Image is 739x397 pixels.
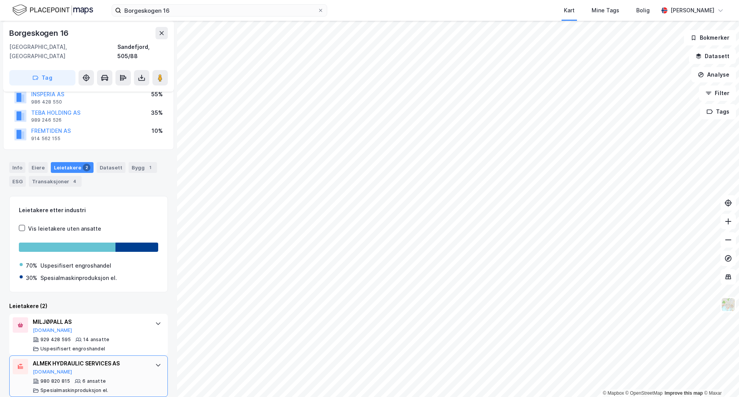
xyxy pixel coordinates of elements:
button: Tags [700,104,736,119]
div: ALMEK HYDRAULIC SERVICES AS [33,359,147,368]
div: 2 [83,164,90,171]
div: Kart [564,6,575,15]
div: 4 [71,178,79,185]
div: 70% [26,261,37,270]
div: 10% [152,126,163,136]
div: Mine Tags [592,6,619,15]
div: 929 428 595 [40,337,71,343]
img: Z [721,297,736,312]
div: MILJØPALL AS [33,317,147,327]
input: Søk på adresse, matrikkel, gårdeiere, leietakere eller personer [121,5,318,16]
div: Leietakere etter industri [19,206,158,215]
div: 986 428 550 [31,99,62,105]
button: Tag [9,70,75,85]
div: 35% [151,108,163,117]
div: 55% [151,90,163,99]
div: Transaksjoner [29,176,82,187]
div: 30% [26,273,37,283]
div: Info [9,162,25,173]
div: 14 ansatte [83,337,109,343]
div: Uspesifisert engroshandel [40,346,105,352]
div: Eiere [28,162,48,173]
div: 989 246 526 [31,117,62,123]
div: Bolig [636,6,650,15]
button: [DOMAIN_NAME] [33,327,72,333]
div: 980 820 815 [40,378,70,384]
div: Bygg [129,162,157,173]
iframe: Chat Widget [701,360,739,397]
div: Vis leietakere uten ansatte [28,224,101,233]
div: [PERSON_NAME] [670,6,714,15]
button: Bokmerker [684,30,736,45]
button: [DOMAIN_NAME] [33,369,72,375]
div: 1 [146,164,154,171]
div: 6 ansatte [82,378,106,384]
div: Uspesifisert engroshandel [40,261,111,270]
div: Leietakere (2) [9,302,168,311]
div: Kontrollprogram for chat [701,360,739,397]
a: OpenStreetMap [625,390,663,396]
div: ESG [9,176,26,187]
button: Filter [699,85,736,101]
div: [GEOGRAPHIC_DATA], [GEOGRAPHIC_DATA] [9,42,117,61]
a: Mapbox [603,390,624,396]
img: logo.f888ab2527a4732fd821a326f86c7f29.svg [12,3,93,17]
div: Datasett [97,162,125,173]
div: Sandefjord, 505/88 [117,42,168,61]
button: Datasett [689,49,736,64]
div: Spesialmaskinproduksjon el. [40,387,108,394]
button: Analyse [691,67,736,82]
div: Borgeskogen 16 [9,27,70,39]
a: Improve this map [665,390,703,396]
div: Leietakere [51,162,94,173]
div: 914 562 155 [31,136,60,142]
div: Spesialmaskinproduksjon el. [40,273,117,283]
